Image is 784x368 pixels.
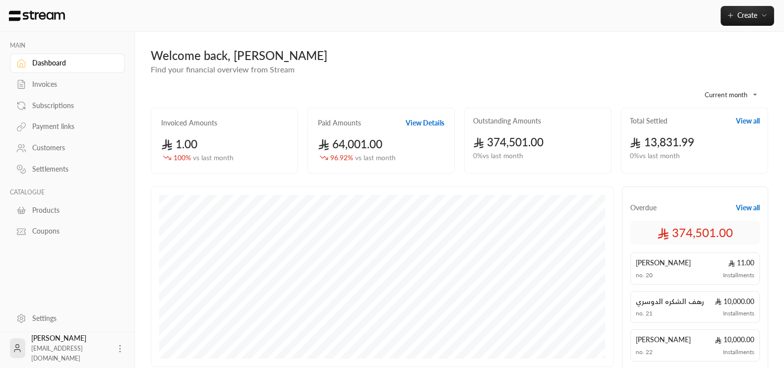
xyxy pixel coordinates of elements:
span: vs last month [355,153,396,162]
div: Products [32,205,113,215]
a: Coupons [10,222,125,241]
div: Invoices [32,79,113,89]
span: 96.92 % [330,153,396,163]
div: Settings [32,313,113,323]
span: رهف الشكره الدوسري [636,297,704,307]
div: Coupons [32,226,113,236]
p: CATALOGUE [10,188,125,196]
div: Dashboard [32,58,113,68]
div: Payment links [32,122,113,131]
span: Installments [723,348,754,356]
span: Overdue [630,203,657,213]
span: 374,501.00 [473,135,544,149]
span: 100 % [174,153,234,163]
span: 0 % vs last month [630,151,680,161]
div: Subscriptions [32,101,113,111]
button: View all [736,203,760,213]
span: [EMAIL_ADDRESS][DOMAIN_NAME] [31,345,83,362]
a: Settlements [10,160,125,179]
h2: Outstanding Amounts [473,116,541,126]
a: Dashboard [10,54,125,73]
span: 11.00 [728,258,754,268]
span: 13,831.99 [630,135,694,149]
button: Create [721,6,774,26]
span: no. 22 [636,348,653,356]
h2: Invoiced Amounts [161,118,217,128]
img: Logo [8,10,66,21]
div: Current month [689,82,763,108]
span: 10,000.00 [715,335,754,345]
span: no. 20 [636,271,653,279]
p: MAIN [10,42,125,50]
div: Settlements [32,164,113,174]
h2: Paid Amounts [318,118,361,128]
span: 0 % vs last month [473,151,523,161]
span: 64,001.00 [318,137,382,151]
button: View Details [406,118,444,128]
a: Settings [10,308,125,328]
a: Payment links [10,117,125,136]
span: Create [737,11,757,19]
a: Subscriptions [10,96,125,115]
div: [PERSON_NAME] [31,333,109,363]
a: Invoices [10,75,125,94]
span: vs last month [193,153,234,162]
span: [PERSON_NAME] [636,335,691,345]
span: no. 21 [636,309,653,317]
span: 1.00 [161,137,197,151]
button: View all [736,116,760,126]
span: Installments [723,309,754,317]
a: Customers [10,138,125,158]
span: 10,000.00 [715,297,754,307]
span: Installments [723,271,754,279]
h2: Total Settled [630,116,667,126]
a: Products [10,200,125,220]
span: [PERSON_NAME] [636,258,691,268]
div: Welcome back, [PERSON_NAME] [151,48,768,63]
span: 374,501.00 [657,225,733,241]
span: Find your financial overview from Stream [151,64,295,74]
div: Customers [32,143,113,153]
